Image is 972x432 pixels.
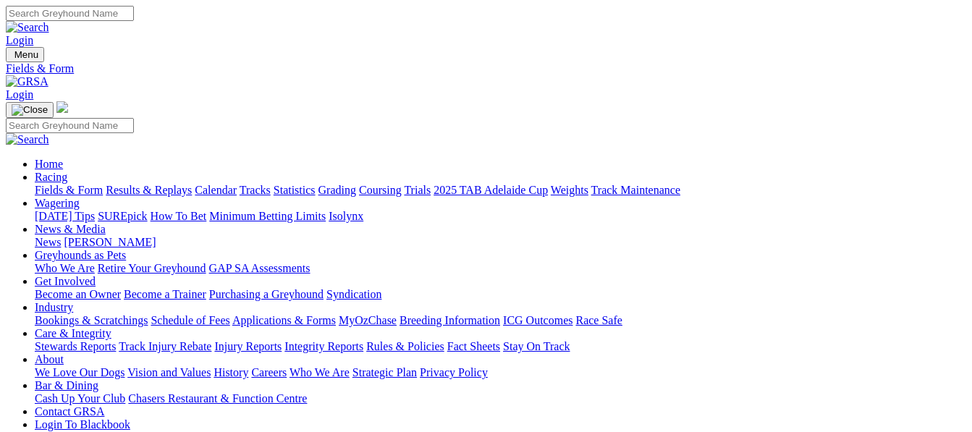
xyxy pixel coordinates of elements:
a: About [35,353,64,365]
a: 2025 TAB Adelaide Cup [434,184,548,196]
a: Care & Integrity [35,327,111,339]
a: SUREpick [98,210,147,222]
a: Tracks [240,184,271,196]
div: Racing [35,184,966,197]
div: Wagering [35,210,966,223]
a: Applications & Forms [232,314,336,326]
a: Contact GRSA [35,405,104,418]
input: Search [6,118,134,133]
a: Cash Up Your Club [35,392,125,405]
a: Login To Blackbook [35,418,130,431]
a: Results & Replays [106,184,192,196]
a: Isolynx [329,210,363,222]
a: News [35,236,61,248]
a: Login [6,88,33,101]
a: Rules & Policies [366,340,444,352]
a: Industry [35,301,73,313]
a: Who We Are [290,366,350,378]
a: Privacy Policy [420,366,488,378]
a: Race Safe [575,314,622,326]
a: ICG Outcomes [503,314,572,326]
a: Weights [551,184,588,196]
a: Track Injury Rebate [119,340,211,352]
a: [PERSON_NAME] [64,236,156,248]
a: Careers [251,366,287,378]
a: Purchasing a Greyhound [209,288,324,300]
a: Home [35,158,63,170]
a: MyOzChase [339,314,397,326]
a: Become a Trainer [124,288,206,300]
div: Get Involved [35,288,966,301]
a: Schedule of Fees [151,314,229,326]
a: Bookings & Scratchings [35,314,148,326]
a: History [214,366,248,378]
a: Greyhounds as Pets [35,249,126,261]
a: Stay On Track [503,340,570,352]
a: Fields & Form [6,62,966,75]
img: logo-grsa-white.png [56,101,68,113]
a: Strategic Plan [352,366,417,378]
a: Chasers Restaurant & Function Centre [128,392,307,405]
div: News & Media [35,236,966,249]
a: Injury Reports [214,340,282,352]
div: Bar & Dining [35,392,966,405]
a: We Love Our Dogs [35,366,124,378]
img: GRSA [6,75,48,88]
a: Statistics [274,184,316,196]
div: Industry [35,314,966,327]
button: Toggle navigation [6,47,44,62]
a: Trials [404,184,431,196]
a: Get Involved [35,275,96,287]
a: Racing [35,171,67,183]
a: Coursing [359,184,402,196]
div: Care & Integrity [35,340,966,353]
a: Login [6,34,33,46]
span: Menu [14,49,38,60]
a: Syndication [326,288,381,300]
a: GAP SA Assessments [209,262,310,274]
a: Bar & Dining [35,379,98,391]
a: Become an Owner [35,288,121,300]
a: Track Maintenance [591,184,680,196]
a: Who We Are [35,262,95,274]
a: Vision and Values [127,366,211,378]
a: Breeding Information [400,314,500,326]
a: Wagering [35,197,80,209]
button: Toggle navigation [6,102,54,118]
img: Search [6,133,49,146]
a: Calendar [195,184,237,196]
a: How To Bet [151,210,207,222]
a: Fact Sheets [447,340,500,352]
a: Minimum Betting Limits [209,210,326,222]
a: [DATE] Tips [35,210,95,222]
a: Fields & Form [35,184,103,196]
a: Retire Your Greyhound [98,262,206,274]
div: About [35,366,966,379]
img: Close [12,104,48,116]
input: Search [6,6,134,21]
a: Stewards Reports [35,340,116,352]
a: Grading [318,184,356,196]
a: News & Media [35,223,106,235]
img: Search [6,21,49,34]
div: Greyhounds as Pets [35,262,966,275]
a: Integrity Reports [284,340,363,352]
